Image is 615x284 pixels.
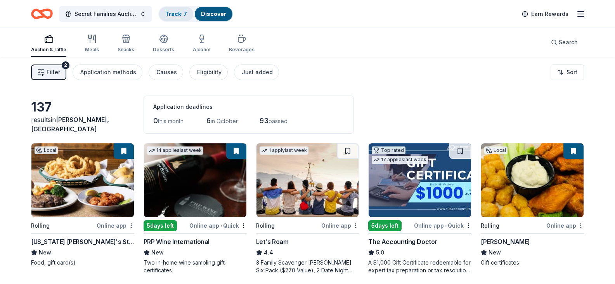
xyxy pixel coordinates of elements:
div: 2 [62,61,69,69]
div: Online app Quick [189,221,247,230]
div: 3 Family Scavenger [PERSON_NAME] Six Pack ($270 Value), 2 Date Night Scavenger [PERSON_NAME] Two ... [256,259,359,274]
div: Gift certificates [481,259,584,267]
span: New [489,248,501,257]
button: Secret Families Auction [59,6,152,22]
div: Eligibility [197,68,222,77]
div: Online app [546,221,584,230]
div: Top rated [372,146,405,154]
a: Image for Let's Roam1 applylast weekRollingOnline appLet's Roam4.43 Family Scavenger [PERSON_NAME... [256,143,359,274]
button: Causes [149,64,183,80]
div: Online app [97,221,134,230]
span: • [220,223,222,229]
button: Just added [234,64,279,80]
a: Image for The Accounting DoctorTop rated17 applieslast week5days leftOnline app•QuickThe Accounti... [368,143,471,274]
button: Auction & raffle [31,31,66,57]
a: Image for Montana Mike's SteakhouseLocalRollingOnline app[US_STATE] [PERSON_NAME]'s SteakhouseNew... [31,143,134,267]
img: Image for Let's Roam [256,143,359,217]
span: 4.4 [264,248,273,257]
button: Meals [85,31,99,57]
span: in [31,116,109,133]
span: 0 [153,117,158,125]
div: 1 apply last week [260,146,308,155]
span: Sort [566,68,577,77]
span: this month [158,118,184,124]
div: [US_STATE] [PERSON_NAME]'s Steakhouse [31,237,134,246]
button: Sort [551,64,584,80]
span: Search [559,38,578,47]
a: Image for Muldoon'sLocalRollingOnline app[PERSON_NAME]NewGift certificates [481,143,584,267]
div: 5 days left [368,220,402,231]
div: Just added [242,68,273,77]
div: Snacks [118,47,134,53]
button: Track· 7Discover [158,6,233,22]
button: Application methods [73,64,142,80]
div: PRP Wine International [144,237,210,246]
div: Local [35,146,58,154]
div: Rolling [481,221,499,230]
a: Home [31,5,53,23]
img: Image for The Accounting Doctor [369,143,471,217]
div: Application deadlines [153,102,344,112]
div: Beverages [229,47,255,53]
span: 6 [206,117,211,125]
img: Image for Montana Mike's Steakhouse [31,143,134,217]
a: Track· 7 [165,10,187,17]
button: Filter2 [31,64,66,80]
button: Snacks [118,31,134,57]
span: New [151,248,164,257]
div: Causes [156,68,177,77]
a: Image for PRP Wine International14 applieslast week5days leftOnline app•QuickPRP Wine Internation... [144,143,247,274]
div: Local [484,146,508,154]
div: Auction & raffle [31,47,66,53]
button: Beverages [229,31,255,57]
span: [PERSON_NAME], [GEOGRAPHIC_DATA] [31,116,109,133]
span: 93 [260,117,269,125]
button: Alcohol [193,31,210,57]
a: Discover [201,10,226,17]
div: Food, gift card(s) [31,259,134,267]
span: in October [211,118,238,124]
div: Let's Roam [256,237,289,246]
img: Image for Muldoon's [481,143,584,217]
img: Image for PRP Wine International [144,143,246,217]
div: A $1,000 Gift Certificate redeemable for expert tax preparation or tax resolution services—recipi... [368,259,471,274]
div: Online app Quick [414,221,471,230]
div: Two in-home wine sampling gift certificates [144,259,247,274]
span: • [445,223,447,229]
span: 5.0 [376,248,384,257]
div: Desserts [153,47,174,53]
div: [PERSON_NAME] [481,237,530,246]
div: Alcohol [193,47,210,53]
div: results [31,115,134,134]
div: Rolling [31,221,50,230]
span: Secret Families Auction [74,9,137,19]
button: Search [545,35,584,50]
span: passed [269,118,288,124]
div: 14 applies last week [147,146,203,155]
div: Online app [321,221,359,230]
span: New [39,248,51,257]
div: Rolling [256,221,275,230]
span: Filter [47,68,60,77]
div: 137 [31,99,134,115]
div: 17 applies last week [372,156,428,164]
a: Earn Rewards [517,7,573,21]
div: The Accounting Doctor [368,237,437,246]
button: Desserts [153,31,174,57]
div: Meals [85,47,99,53]
div: 5 days left [144,220,177,231]
div: Application methods [80,68,136,77]
button: Eligibility [189,64,228,80]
